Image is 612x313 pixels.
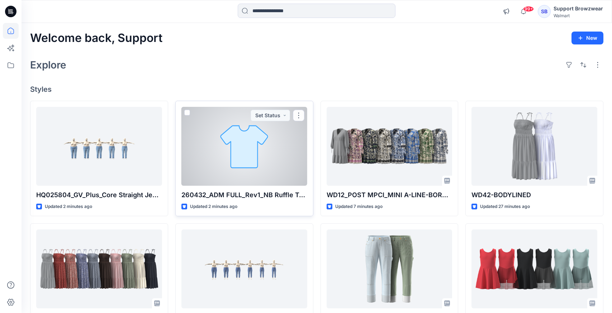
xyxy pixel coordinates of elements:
a: WD42-DRESS [36,229,162,308]
a: WD12_POST MPCI_MINI A-LINE-BORDER DRESS [327,107,452,186]
p: WD42-BODYLINED [471,190,597,200]
a: 260432_ADM FULL_Rev1_NB Ruffle Top and Skirt Set [181,107,307,186]
p: 260432_ADM FULL_Rev1_NB Ruffle Top and Skirt Set [181,190,307,200]
a: WN KNIT DRESS [471,229,597,308]
a: WML-3839-2026 MR Relaxed Straight Carpenter [327,229,452,308]
div: Walmart [554,13,603,18]
p: WD12_POST MPCI_MINI A-LINE-BORDER DRESS [327,190,452,200]
p: HQ025804_GV_Plus_Core Straight Jegging [36,190,162,200]
h2: Welcome back, Support [30,32,162,45]
button: New [571,32,603,44]
a: HQ022707_GV_CAPRI JEGGING [181,229,307,308]
p: Updated 2 minutes ago [45,203,92,210]
h2: Explore [30,59,66,71]
p: Updated 27 minutes ago [480,203,530,210]
div: SB [538,5,551,18]
p: Updated 7 minutes ago [335,203,383,210]
p: Updated 2 minutes ago [190,203,237,210]
a: HQ025804_GV_Plus_Core Straight Jegging [36,107,162,186]
h4: Styles [30,85,603,94]
span: 99+ [523,6,534,12]
div: Support Browzwear [554,4,603,13]
a: WD42-BODYLINED [471,107,597,186]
